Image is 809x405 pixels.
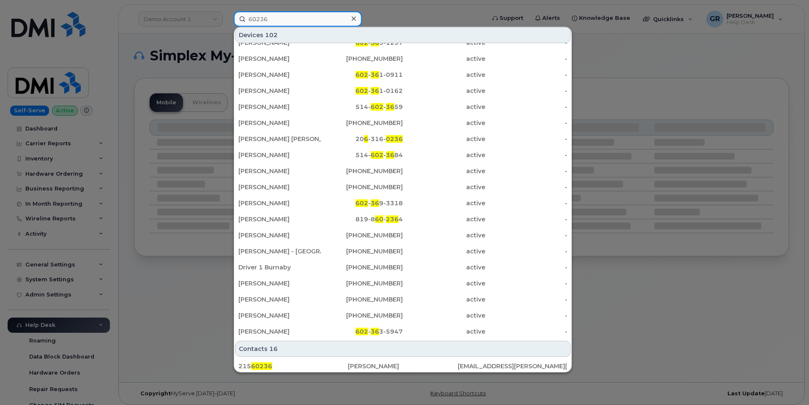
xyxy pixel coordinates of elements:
[238,231,321,239] div: [PERSON_NAME]
[485,199,568,207] div: -
[403,327,485,336] div: active
[371,71,379,79] span: 36
[321,327,403,336] div: - 3-5947
[321,199,403,207] div: - 9-3318
[235,115,571,130] a: [PERSON_NAME][PHONE_NUMBER]active-
[485,247,568,256] div: -
[238,135,321,143] div: [PERSON_NAME] [PERSON_NAME]
[235,244,571,259] a: [PERSON_NAME] - [GEOGRAPHIC_DATA] ABM INDUSTRIES CDA MAC CRU[PHONE_NUMBER]active-
[235,99,571,114] a: [PERSON_NAME]514-602-3659active-
[235,147,571,163] a: [PERSON_NAME]514-602-3684active-
[321,167,403,175] div: [PHONE_NUMBER]
[485,263,568,272] div: -
[403,103,485,111] div: active
[235,228,571,243] a: [PERSON_NAME][PHONE_NUMBER]active-
[238,119,321,127] div: [PERSON_NAME]
[355,199,368,207] span: 602
[371,87,379,95] span: 36
[485,151,568,159] div: -
[321,311,403,320] div: [PHONE_NUMBER]
[403,54,485,63] div: active
[265,31,278,39] span: 102
[403,183,485,191] div: active
[321,215,403,223] div: 819-8 - 4
[386,135,403,143] span: 0236
[235,51,571,66] a: [PERSON_NAME][PHONE_NUMBER]active-
[235,131,571,147] a: [PERSON_NAME] [PERSON_NAME]206-316-0236active-
[238,199,321,207] div: [PERSON_NAME]
[321,151,403,159] div: 514- - 84
[403,263,485,272] div: active
[238,54,321,63] div: [PERSON_NAME]
[235,324,571,339] a: [PERSON_NAME]602-363-5947active-
[238,215,321,223] div: [PERSON_NAME]
[485,295,568,304] div: -
[238,247,321,256] div: [PERSON_NAME] - [GEOGRAPHIC_DATA] ABM INDUSTRIES CDA MAC CRU
[371,199,379,207] span: 36
[238,362,348,370] div: 215
[403,167,485,175] div: active
[485,103,568,111] div: -
[386,215,399,223] span: 236
[403,295,485,304] div: active
[458,362,567,370] div: [EMAIL_ADDRESS][PERSON_NAME][DOMAIN_NAME]
[321,119,403,127] div: [PHONE_NUMBER]
[485,279,568,288] div: -
[238,295,321,304] div: [PERSON_NAME]
[355,87,368,95] span: 602
[321,263,403,272] div: [PHONE_NUMBER]
[238,311,321,320] div: [PERSON_NAME]
[321,247,403,256] div: [PHONE_NUMBER]
[375,215,383,223] span: 60
[235,83,571,98] a: [PERSON_NAME]602-361-0162active-
[235,67,571,82] a: [PERSON_NAME]602-361-0911active-
[235,359,571,374] a: 21560236[PERSON_NAME][EMAIL_ADDRESS][PERSON_NAME][DOMAIN_NAME]
[386,103,394,111] span: 36
[485,215,568,223] div: -
[485,119,568,127] div: -
[321,103,403,111] div: 514- - 59
[403,71,485,79] div: active
[348,362,457,370] div: [PERSON_NAME]
[235,196,571,211] a: [PERSON_NAME]602-369-3318active-
[235,341,571,357] div: Contacts
[238,327,321,336] div: [PERSON_NAME]
[371,103,383,111] span: 602
[321,183,403,191] div: [PHONE_NUMBER]
[355,328,368,335] span: 602
[321,135,403,143] div: 20 -316-
[235,27,571,43] div: Devices
[269,345,278,353] span: 16
[321,279,403,288] div: [PHONE_NUMBER]
[485,135,568,143] div: -
[403,135,485,143] div: active
[403,231,485,239] div: active
[485,183,568,191] div: -
[238,263,321,272] div: Driver 1 Burnaby
[321,54,403,63] div: [PHONE_NUMBER]
[403,87,485,95] div: active
[403,247,485,256] div: active
[251,362,272,370] span: 60236
[485,231,568,239] div: -
[321,87,403,95] div: - 1-0162
[403,311,485,320] div: active
[485,311,568,320] div: -
[235,35,571,50] a: [PERSON_NAME]602-369-1297active-
[321,231,403,239] div: [PHONE_NUMBER]
[238,71,321,79] div: [PERSON_NAME]
[321,295,403,304] div: [PHONE_NUMBER]
[235,212,571,227] a: [PERSON_NAME]819-860-2364active-
[235,276,571,291] a: [PERSON_NAME][PHONE_NUMBER]active-
[235,260,571,275] a: Driver 1 Burnaby[PHONE_NUMBER]active-
[364,135,368,143] span: 6
[238,167,321,175] div: [PERSON_NAME]
[235,292,571,307] a: [PERSON_NAME][PHONE_NUMBER]active-
[485,87,568,95] div: -
[235,179,571,195] a: [PERSON_NAME][PHONE_NUMBER]active-
[371,328,379,335] span: 36
[403,199,485,207] div: active
[403,151,485,159] div: active
[485,167,568,175] div: -
[485,71,568,79] div: -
